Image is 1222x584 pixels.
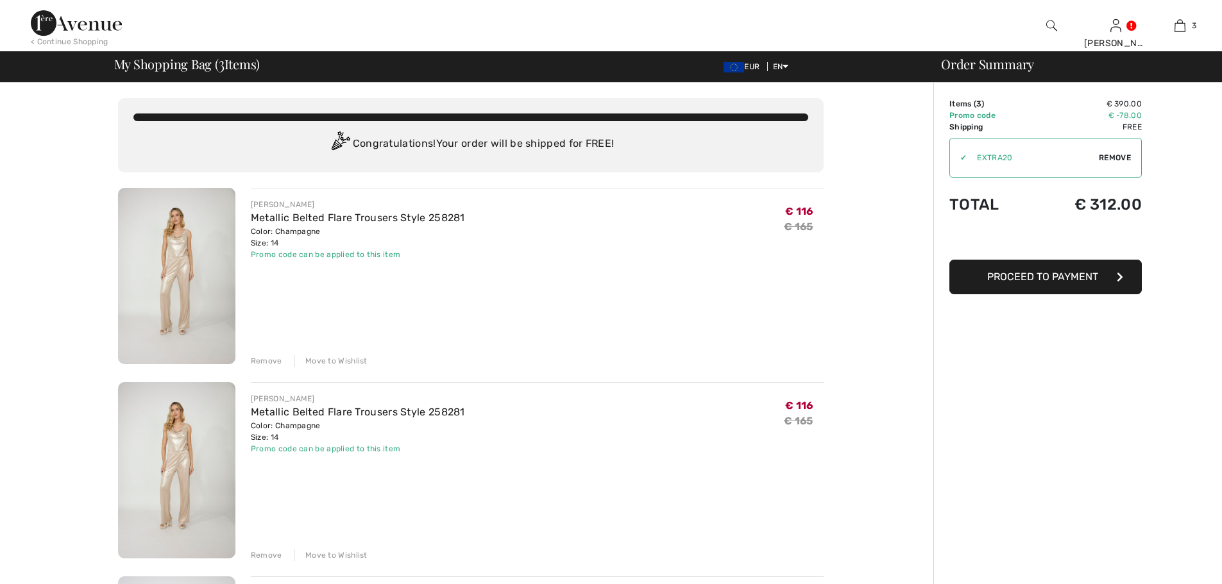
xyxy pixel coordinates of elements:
td: Total [949,183,1031,226]
a: Metallic Belted Flare Trousers Style 258281 [251,212,465,224]
input: Promo code [967,138,1099,177]
div: [PERSON_NAME] [251,199,465,210]
img: My Info [1110,18,1121,33]
div: Promo code can be applied to this item [251,443,465,455]
div: Order Summary [926,58,1214,71]
span: EN [773,62,789,71]
img: Euro [724,62,744,72]
a: Sign In [1110,19,1121,31]
div: ✔ [950,152,967,163]
s: € 165 [784,415,813,427]
span: 3 [976,99,981,108]
div: Remove [251,355,282,367]
div: Color: Champagne Size: 14 [251,420,465,443]
td: Items ( ) [949,98,1031,110]
div: [PERSON_NAME] [251,393,465,405]
td: Free [1031,121,1142,133]
span: 3 [219,54,225,71]
img: My Bag [1175,18,1185,33]
div: < Continue Shopping [31,36,108,47]
img: Metallic Belted Flare Trousers Style 258281 [118,188,235,364]
div: Remove [251,549,282,561]
img: search the website [1046,18,1057,33]
iframe: PayPal [949,226,1142,255]
img: Metallic Belted Flare Trousers Style 258281 [118,382,235,558]
a: Metallic Belted Flare Trousers Style 258281 [251,406,465,418]
span: € 116 [785,399,813,412]
a: 3 [1148,18,1211,33]
span: My Shopping Bag ( Items) [114,58,260,71]
span: Remove [1099,152,1131,163]
s: € 165 [784,221,813,233]
div: Promo code can be applied to this item [251,249,465,260]
img: Congratulation2.svg [327,131,353,157]
td: Shipping [949,121,1031,133]
span: EUR [724,62,765,71]
span: Proceed to Payment [987,271,1098,283]
span: € 116 [785,205,813,217]
div: Move to Wishlist [294,355,368,367]
div: Congratulations! Your order will be shipped for FREE! [133,131,808,157]
td: € 312.00 [1031,183,1142,226]
img: 1ère Avenue [31,10,122,36]
td: Promo code [949,110,1031,121]
td: € -78.00 [1031,110,1142,121]
div: Color: Champagne Size: 14 [251,226,465,249]
div: Move to Wishlist [294,549,368,561]
button: Proceed to Payment [949,260,1142,294]
div: [PERSON_NAME] [1084,37,1147,50]
span: 3 [1192,20,1196,31]
td: € 390.00 [1031,98,1142,110]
